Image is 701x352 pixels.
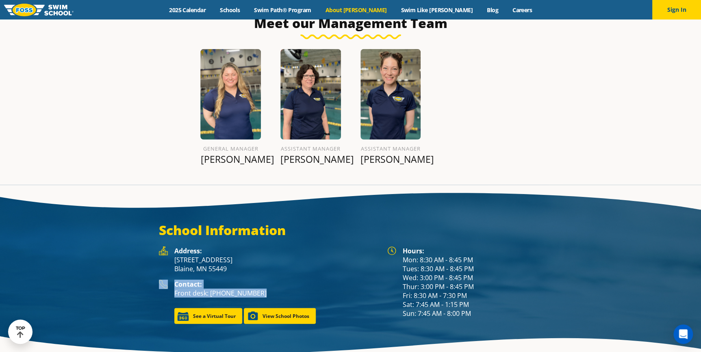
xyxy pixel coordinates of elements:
[360,144,421,153] h6: Assistant Manager
[394,6,480,14] a: Swim Like [PERSON_NAME]
[159,15,543,31] h3: Meet our Management Team
[387,246,396,255] img: Foss Location Hours
[244,308,316,324] a: View School Photos
[200,49,261,140] img: Hannah-Linderman.png
[159,280,168,289] img: Foss Location Contact
[174,280,202,289] strong: Contact:
[16,326,25,338] div: TOP
[159,246,168,255] img: Foss Location Address
[213,6,247,14] a: Schools
[247,6,318,14] a: Swim Path® Program
[174,308,242,324] a: See a Virtual Tour
[480,6,505,14] a: Blog
[673,324,693,344] div: Open Intercom Messenger
[403,246,543,318] div: Mon: 8:30 AM - 8:45 PM Tues: 8:30 AM - 8:45 PM Wed: 3:00 PM - 8:45 PM Thur: 3:00 PM - 8:45 PM Fri...
[505,6,539,14] a: Careers
[174,246,202,255] strong: Address:
[159,222,543,238] h3: School Information
[4,4,74,16] img: FOSS Swim School Logo
[360,49,421,140] img: Aleina-Weiss-1.png
[360,153,421,165] p: [PERSON_NAME]
[280,144,341,153] h6: Assistant Manager
[174,255,379,273] p: [STREET_ADDRESS] Blaine, MN 55449
[318,6,394,14] a: About [PERSON_NAME]
[174,289,379,298] p: Front desk: [PHONE_NUMBER]
[200,153,261,165] p: [PERSON_NAME]
[162,6,213,14] a: 2025 Calendar
[200,144,261,153] h6: General Manager
[280,153,341,165] p: [PERSON_NAME]
[403,246,424,255] strong: Hours:
[280,49,341,140] img: Deb-Almberg.png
